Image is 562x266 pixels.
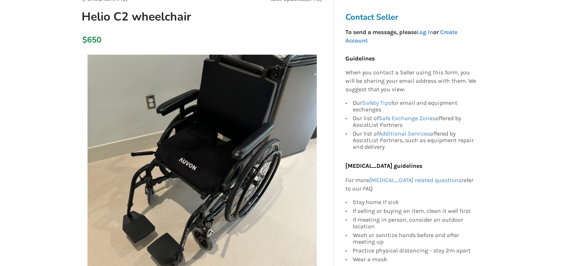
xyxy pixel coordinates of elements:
[379,115,435,122] a: Safe Exchange Zones
[345,12,480,22] h3: Contact Seller
[76,9,249,24] h1: Helio C2 wheelchair
[345,29,457,44] strong: To send a message, please or
[379,130,430,137] a: Additional Services
[353,114,476,129] div: Our list of offered by AssistList Partners
[353,129,476,150] div: Our list of offered by AssistList Partners, such as equipment repair and delivery
[353,100,476,114] div: Our for email and equipment exchanges
[353,199,476,207] div: Stay home if sick
[353,215,476,231] div: If meeting in person, consider an outdoor location
[353,255,476,263] div: Wear a mask
[353,231,476,246] div: Wash or sanitize hands before and after meeting up
[362,99,391,106] a: Safety Tips
[369,177,461,184] a: [MEDICAL_DATA] related questions
[345,55,375,62] b: Guidelines
[353,246,476,255] div: Practice physical distancing - stay 2m apart
[353,207,476,215] div: If selling or buying an item, clean it well first
[417,29,433,36] a: Log In
[345,176,476,193] p: For more refer to our FAQ
[345,162,422,169] b: [MEDICAL_DATA] guidelines
[345,69,476,94] p: When you contact a Seller using this form, you will be sharing your email address with them. We s...
[82,35,86,45] div: $650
